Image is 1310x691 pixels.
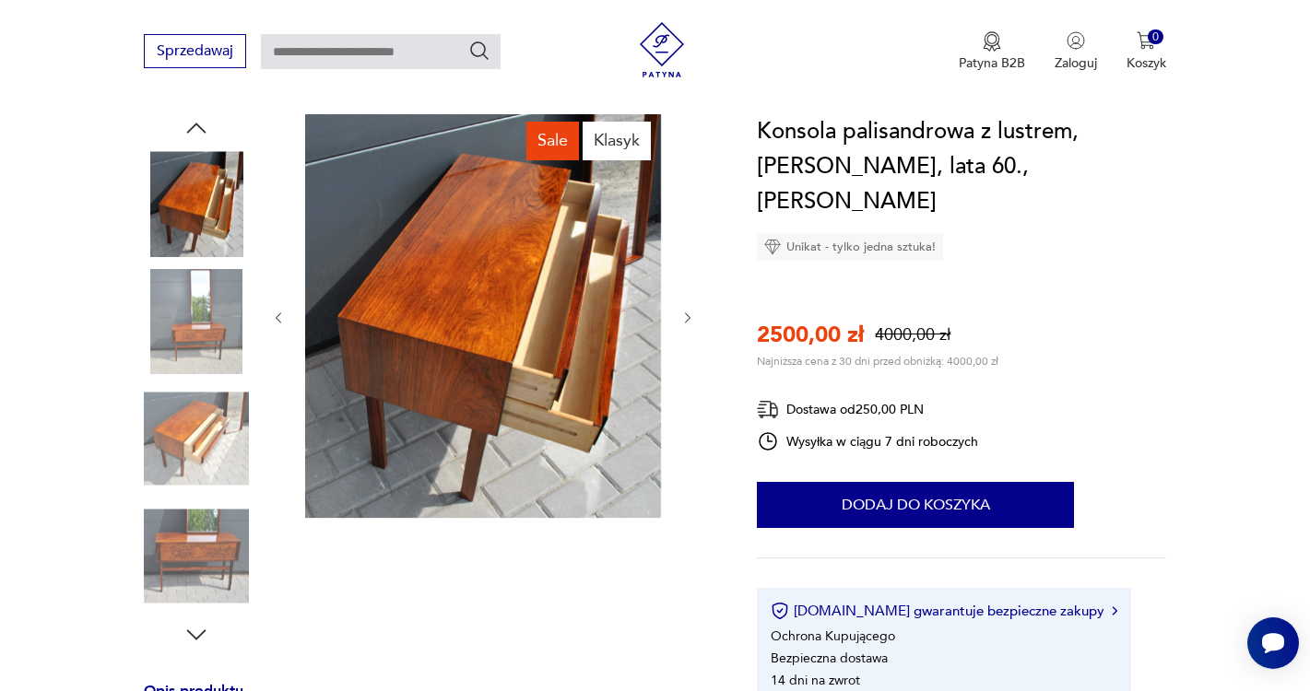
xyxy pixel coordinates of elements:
img: Zdjęcie produktu Konsola palisandrowa z lustrem, Dania, lata 60., Niels Clausen [144,504,249,609]
p: 4000,00 zł [875,323,950,346]
img: Zdjęcie produktu Konsola palisandrowa z lustrem, Dania, lata 60., Niels Clausen [144,151,249,256]
p: Najniższa cena z 30 dni przed obniżką: 4000,00 zł [757,354,998,369]
div: Sale [526,122,579,160]
img: Ikona medalu [983,31,1001,52]
img: Zdjęcie produktu Konsola palisandrowa z lustrem, Dania, lata 60., Niels Clausen [144,269,249,374]
li: 14 dni na zwrot [771,672,860,689]
button: [DOMAIN_NAME] gwarantuje bezpieczne zakupy [771,602,1116,620]
img: Ikona koszyka [1137,31,1155,50]
h1: Konsola palisandrowa z lustrem, [PERSON_NAME], lata 60., [PERSON_NAME] [757,114,1165,219]
img: Ikona strzałki w prawo [1112,606,1117,615]
p: Zaloguj [1055,54,1097,72]
div: Wysyłka w ciągu 7 dni roboczych [757,430,978,452]
li: Bezpieczna dostawa [771,650,888,667]
button: Zaloguj [1055,31,1097,72]
a: Ikona medaluPatyna B2B [959,31,1025,72]
img: Ikona dostawy [757,398,779,421]
p: Patyna B2B [959,54,1025,72]
li: Ochrona Kupującego [771,627,895,645]
button: Szukaj [468,40,490,62]
button: Dodaj do koszyka [757,482,1074,528]
img: Zdjęcie produktu Konsola palisandrowa z lustrem, Dania, lata 60., Niels Clausen [305,114,661,518]
img: Ikona diamentu [764,239,781,255]
img: Ikonka użytkownika [1067,31,1085,50]
p: Koszyk [1127,54,1166,72]
button: 0Koszyk [1127,31,1166,72]
p: 2500,00 zł [757,320,864,350]
img: Zdjęcie produktu Konsola palisandrowa z lustrem, Dania, lata 60., Niels Clausen [144,386,249,491]
div: Klasyk [583,122,651,160]
div: Unikat - tylko jedna sztuka! [757,233,943,261]
div: Dostawa od 250,00 PLN [757,398,978,421]
img: Patyna - sklep z meblami i dekoracjami vintage [634,22,690,77]
iframe: Smartsupp widget button [1247,617,1299,669]
img: Ikona certyfikatu [771,602,789,620]
a: Sprzedawaj [144,46,246,59]
button: Sprzedawaj [144,34,246,68]
div: 0 [1148,29,1163,45]
button: Patyna B2B [959,31,1025,72]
